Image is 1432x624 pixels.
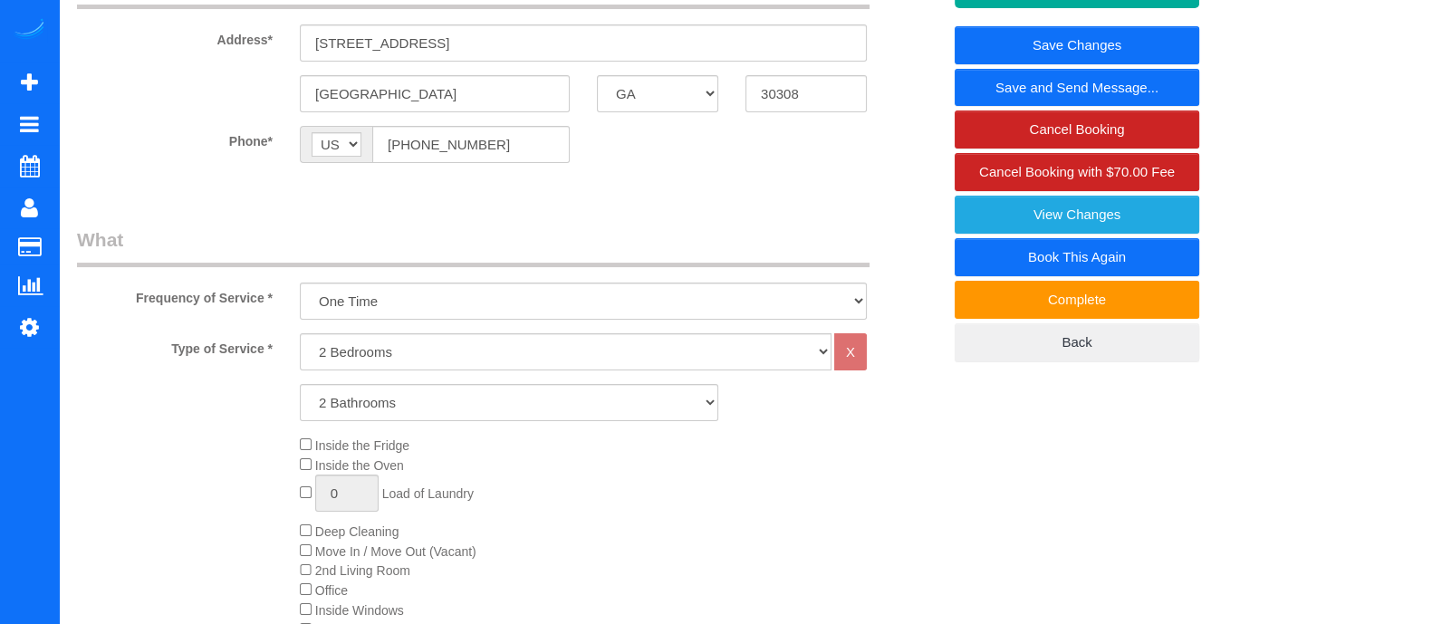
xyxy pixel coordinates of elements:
img: Automaid Logo [11,18,47,43]
a: Save and Send Message... [955,69,1199,107]
input: Zip Code* [745,75,867,112]
label: Address* [63,24,286,49]
span: Office [315,583,348,598]
a: Cancel Booking [955,110,1199,149]
label: Type of Service * [63,333,286,358]
span: Inside the Fridge [315,438,409,453]
span: Inside the Oven [315,458,404,473]
a: Cancel Booking with $70.00 Fee [955,153,1199,191]
a: View Changes [955,196,1199,234]
a: Back [955,323,1199,361]
a: Complete [955,281,1199,319]
span: Deep Cleaning [315,524,399,539]
span: Cancel Booking with $70.00 Fee [979,164,1175,179]
span: Move In / Move Out (Vacant) [315,544,476,559]
span: 2nd Living Room [315,563,410,578]
input: City* [300,75,570,112]
label: Frequency of Service * [63,283,286,307]
label: Phone* [63,126,286,150]
a: Save Changes [955,26,1199,64]
a: Book This Again [955,238,1199,276]
legend: What [77,226,870,267]
input: Phone* [372,126,570,163]
span: Inside Windows [315,603,404,618]
span: Load of Laundry [382,486,474,501]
